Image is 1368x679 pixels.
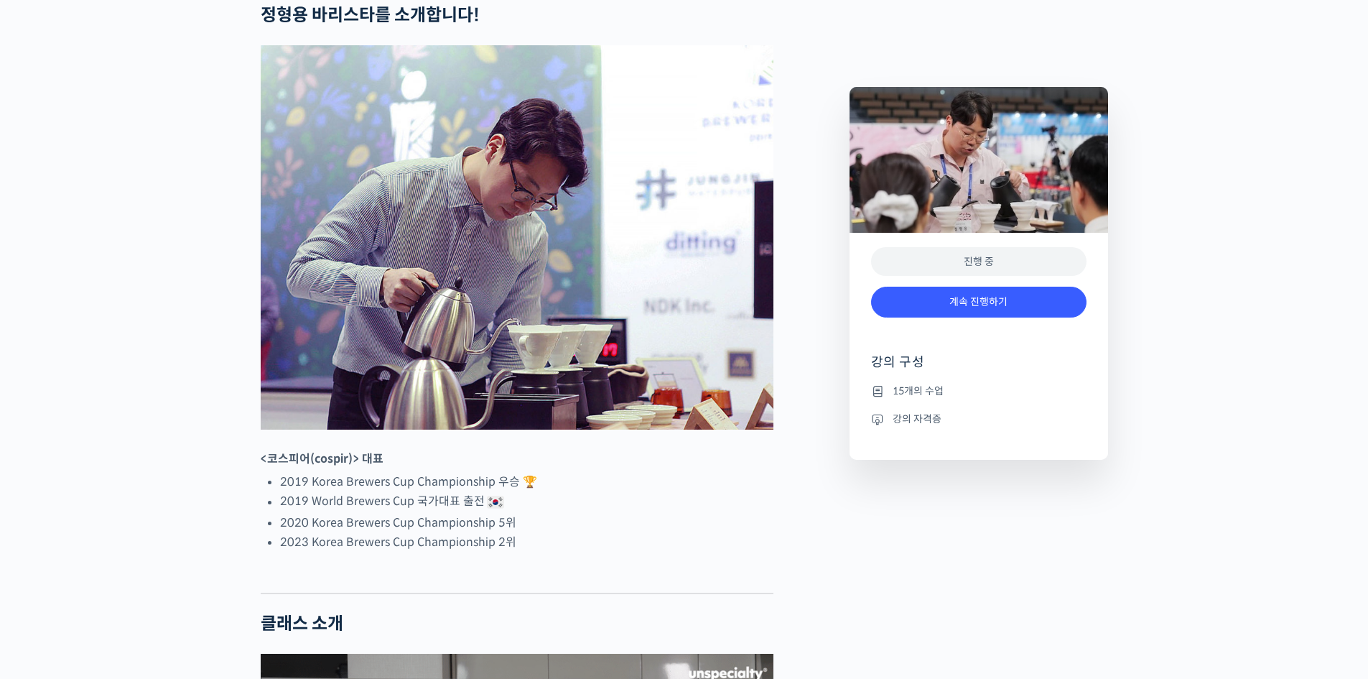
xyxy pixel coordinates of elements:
[261,45,773,430] img: 정형용 바리스타 대회 브루잉 사진
[280,513,773,532] li: 2020 Korea Brewers Cup Championship 5위
[871,354,1087,382] h4: 강의 구성
[871,287,1087,318] a: 계속 진행하기
[261,4,480,26] strong: 정형용 바리스타를 소개합니다!
[261,614,773,634] h2: 클래스 소개
[487,494,504,511] img: 🇰🇷
[4,456,95,491] a: 홈
[261,451,383,466] strong: <코스피어(cospir)> 대표
[871,410,1087,428] li: 강의 자격증
[45,477,54,489] span: 홈
[185,456,276,491] a: 설정
[280,472,773,491] li: 2019 Korea Brewers Cup Championship 우승 🏆
[95,456,185,491] a: 대화
[280,532,773,552] li: 2023 Korea Brewers Cup Championship 2위
[280,491,773,513] li: 2019 World Brewers Cup 국가대표 출전
[871,247,1087,277] div: 진행 중
[131,478,149,489] span: 대화
[871,382,1087,399] li: 15개의 수업
[222,477,239,489] span: 설정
